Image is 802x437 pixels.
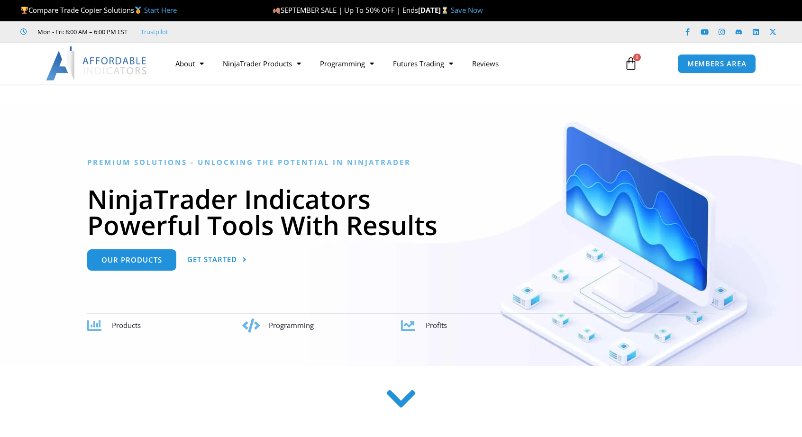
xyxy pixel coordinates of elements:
[273,5,418,15] span: SEPTEMBER SALE | Up To 50% OFF | Ends
[677,54,756,73] a: MEMBERS AREA
[687,60,747,67] span: MEMBERS AREA
[610,50,652,77] a: 0
[441,7,448,14] img: ⌛
[273,7,280,14] img: 🍂
[269,320,314,330] span: Programming
[418,5,451,15] strong: [DATE]
[463,53,508,74] a: Reviews
[187,249,247,271] a: Get Started
[213,53,310,74] a: NinjaTrader Products
[87,249,176,271] a: Our Products
[383,53,463,74] a: Futures Trading
[46,46,148,81] img: LogoAI
[112,320,141,330] span: Products
[35,26,128,37] span: Mon - Fri: 8:00 AM – 6:00 PM EST
[135,7,142,14] img: 🥇
[144,5,177,15] a: Start Here
[633,54,641,61] span: 0
[426,320,447,330] span: Profits
[166,53,613,74] nav: Menu
[141,26,168,37] a: Trustpilot
[87,186,715,238] h1: NinjaTrader Indicators Powerful Tools With Results
[20,5,177,15] span: Compare Trade Copier Solutions
[187,256,237,263] span: Get Started
[101,256,162,264] span: Our Products
[451,5,483,15] a: Save Now
[166,53,213,74] a: About
[21,7,28,14] img: 🏆
[87,158,715,167] h6: Premium Solutions - Unlocking the Potential in NinjaTrader
[310,53,383,74] a: Programming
